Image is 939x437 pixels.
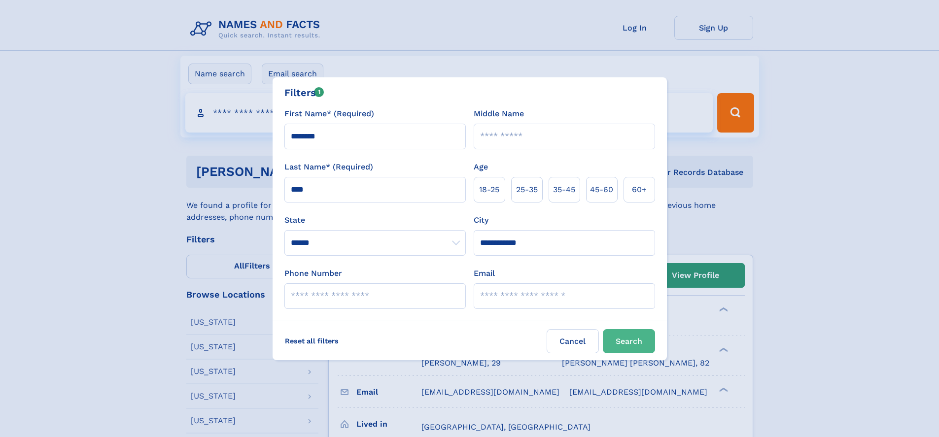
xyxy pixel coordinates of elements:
label: Email [474,268,495,279]
label: State [284,214,466,226]
span: 35‑45 [553,184,575,196]
label: Cancel [547,329,599,353]
span: 60+ [632,184,647,196]
label: Age [474,161,488,173]
label: City [474,214,488,226]
span: 45‑60 [590,184,613,196]
label: Middle Name [474,108,524,120]
span: 18‑25 [479,184,499,196]
div: Filters [284,85,324,100]
button: Search [603,329,655,353]
span: 25‑35 [516,184,538,196]
label: First Name* (Required) [284,108,374,120]
label: Reset all filters [278,329,345,353]
label: Last Name* (Required) [284,161,373,173]
label: Phone Number [284,268,342,279]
